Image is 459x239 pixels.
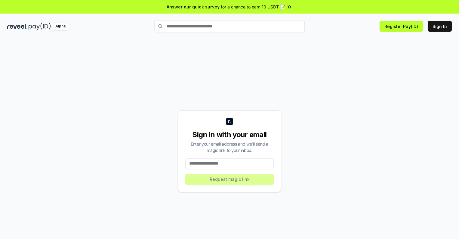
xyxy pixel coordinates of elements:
img: logo_small [226,118,233,125]
div: Enter your email address and we’ll send a magic link to your inbox. [185,141,274,153]
button: Sign In [428,21,452,32]
div: Alpha [52,23,69,30]
img: reveel_dark [7,23,27,30]
div: Sign in with your email [185,130,274,140]
button: Register Pay(ID) [380,21,423,32]
span: Answer our quick survey [167,4,220,10]
img: pay_id [29,23,51,30]
span: for a chance to earn 10 USDT 📝 [221,4,285,10]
